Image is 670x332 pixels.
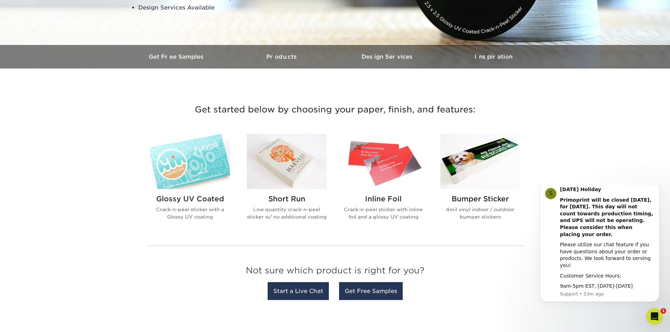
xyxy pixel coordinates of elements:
[268,282,329,300] a: Start a Live Chat
[31,12,124,52] b: Primoprint will be closed [DATE], for [DATE]. This day will not count towards production timing, ...
[124,45,230,69] a: Get Free Samples
[138,3,308,13] li: Design Services Available
[441,45,546,69] a: Inspiration
[31,2,72,7] b: [DATE] Holiday
[150,206,230,220] p: Crack-n-peel sticker with a Glossy UV coating
[440,195,520,203] h2: Bumper Sticker
[247,134,327,232] a: Short Run Stickers Short Run Low quantity crack-n-peel sticker w/ no additional coating
[150,134,230,232] a: Glossy UV Coated Stickers Glossy UV Coated Crack-n-peel sticker with a Glossy UV coating
[529,185,670,313] iframe: Intercom notifications message
[646,308,663,325] iframe: Intercom live chat
[150,195,230,203] h2: Glossy UV Coated
[440,206,520,220] p: 4mil vinyl indoor / outdoor bumper stickers
[335,53,441,60] h3: Design Services
[16,3,27,14] div: Profile image for Support
[661,308,666,314] span: 1
[31,1,125,105] div: Message content
[230,45,335,69] a: Products
[440,134,520,232] a: Bumper Sticker Stickers Bumper Sticker 4mil vinyl indoor / outdoor bumper stickers
[247,195,327,203] h2: Short Run
[344,134,423,189] img: Inline Foil Stickers
[339,282,403,300] a: Get Free Samples
[31,98,125,105] div: 9am-5pm EST, [DATE]-[DATE]
[2,311,60,330] iframe: Google Customer Reviews
[344,195,423,203] h2: Inline Foil
[31,88,125,95] div: Customer Service Hours;
[31,106,125,112] p: Message from Support, sent 53m ago
[441,53,546,60] h3: Inspiration
[344,134,423,232] a: Inline Foil Stickers Inline Foil Crack-n-peel sticker with inline foil and a glossy UV coating
[230,53,335,60] h3: Products
[247,134,327,189] img: Short Run Stickers
[335,45,441,69] a: Design Services
[124,53,230,60] h3: Get Free Samples
[440,134,520,189] img: Bumper Sticker Stickers
[247,206,327,220] p: Low quantity crack-n-peel sticker w/ no additional coating
[129,94,541,125] h3: Get started below by choosing your paper, finish, and features:
[31,57,125,84] div: Please utilize our chat feature if you have questions about your order or products. We look forwa...
[150,134,230,189] img: Glossy UV Coated Stickers
[147,260,523,284] h3: Not sure which product is right for you?
[344,206,423,220] p: Crack-n-peel sticker with inline foil and a glossy UV coating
